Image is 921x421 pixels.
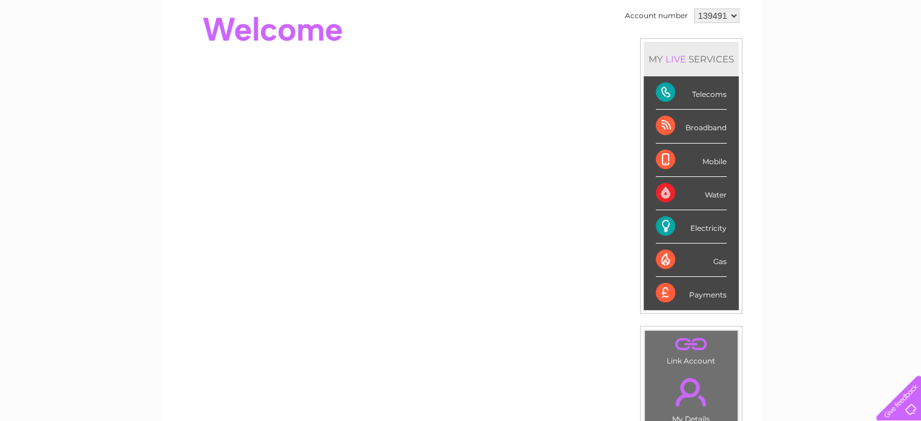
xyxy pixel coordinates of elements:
a: 0333 014 3131 [693,6,776,21]
div: Electricity [656,210,727,244]
a: . [648,334,734,355]
a: Water [708,51,731,61]
td: Link Account [644,330,738,368]
a: Blog [816,51,833,61]
div: Payments [656,277,727,310]
a: Log out [881,51,909,61]
div: Broadband [656,110,727,143]
img: logo.png [32,31,94,68]
div: Gas [656,244,727,277]
a: Energy [738,51,765,61]
a: Contact [840,51,870,61]
div: Clear Business is a trading name of Verastar Limited (registered in [GEOGRAPHIC_DATA] No. 3667643... [175,7,747,59]
a: Telecoms [772,51,808,61]
div: LIVE [663,53,688,65]
div: Telecoms [656,76,727,110]
a: . [648,371,734,413]
div: MY SERVICES [644,42,739,76]
div: Water [656,177,727,210]
div: Mobile [656,144,727,177]
td: Account number [622,5,691,26]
